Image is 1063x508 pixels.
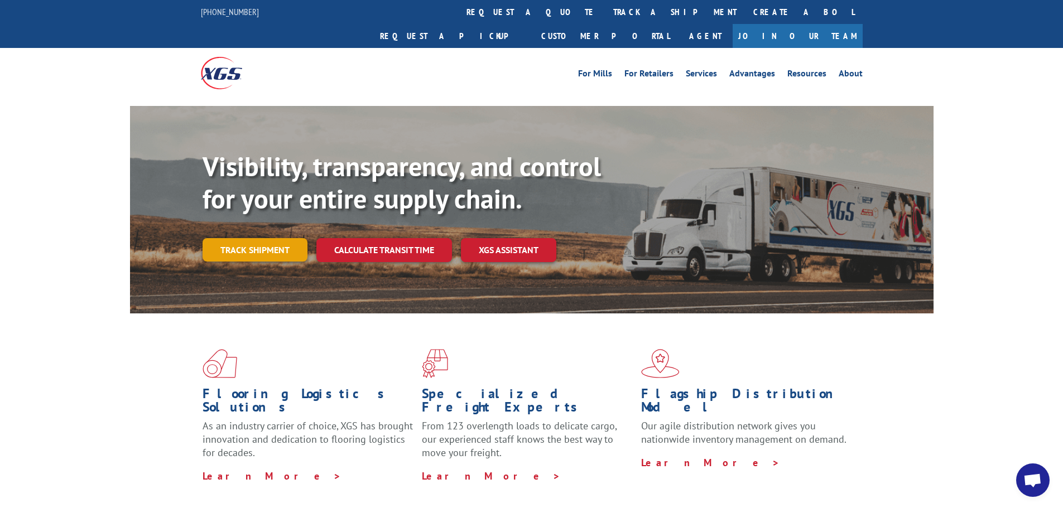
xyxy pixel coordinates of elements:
[203,149,601,216] b: Visibility, transparency, and control for your entire supply chain.
[733,24,863,48] a: Join Our Team
[422,387,633,419] h1: Specialized Freight Experts
[624,69,674,81] a: For Retailers
[839,69,863,81] a: About
[201,6,259,17] a: [PHONE_NUMBER]
[787,69,826,81] a: Resources
[316,238,452,262] a: Calculate transit time
[641,456,780,469] a: Learn More >
[203,349,237,378] img: xgs-icon-total-supply-chain-intelligence-red
[422,470,561,482] a: Learn More >
[203,419,413,459] span: As an industry carrier of choice, XGS has brought innovation and dedication to flooring logistics...
[372,24,533,48] a: Request a pickup
[422,419,633,469] p: From 123 overlength loads to delicate cargo, our experienced staff knows the best way to move you...
[422,349,448,378] img: xgs-icon-focused-on-flooring-red
[203,470,341,482] a: Learn More >
[1016,463,1050,497] div: Open chat
[203,387,413,419] h1: Flooring Logistics Solutions
[533,24,678,48] a: Customer Portal
[578,69,612,81] a: For Mills
[678,24,733,48] a: Agent
[641,387,852,419] h1: Flagship Distribution Model
[641,419,846,446] span: Our agile distribution network gives you nationwide inventory management on demand.
[641,349,680,378] img: xgs-icon-flagship-distribution-model-red
[461,238,556,262] a: XGS ASSISTANT
[686,69,717,81] a: Services
[729,69,775,81] a: Advantages
[203,238,307,262] a: Track shipment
